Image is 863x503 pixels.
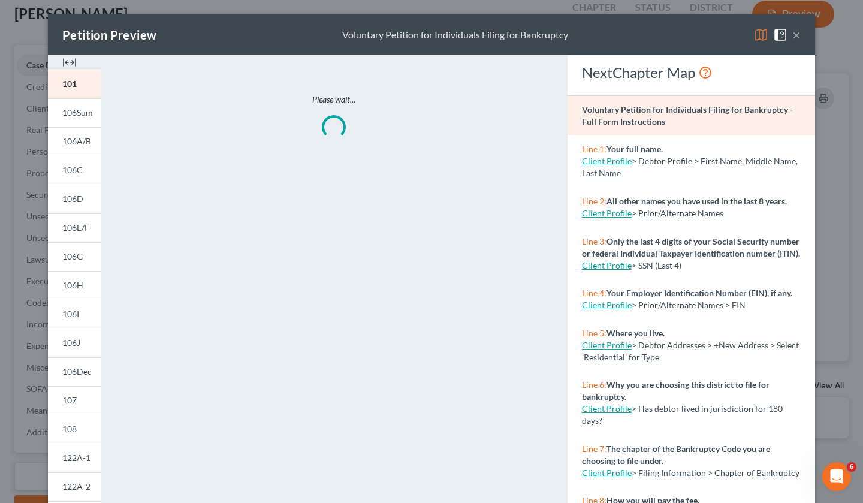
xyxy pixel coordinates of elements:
[792,28,801,42] button: ×
[582,104,793,126] strong: Voluntary Petition for Individuals Filing for Bankruptcy - Full Form Instructions
[62,366,92,377] span: 106Dec
[48,386,101,415] a: 107
[62,79,77,89] span: 101
[582,300,632,310] a: Client Profile
[48,98,101,127] a: 106Sum
[582,236,606,246] span: Line 3:
[62,481,90,492] span: 122A-2
[582,379,770,402] strong: Why you are choosing this district to file for bankruptcy.
[62,55,77,70] img: expand-e0f6d898513216a626fdd78e52531dac95497ffd26381d4c15ee2fc46db09dca.svg
[582,288,606,298] span: Line 4:
[606,196,787,206] strong: All other names you have used in the last 8 years.
[48,444,101,472] a: 122A-1
[582,156,798,178] span: > Debtor Profile > First Name, Middle Name, Last Name
[48,242,101,271] a: 106G
[62,26,156,43] div: Petition Preview
[48,127,101,156] a: 106A/B
[606,144,663,154] strong: Your full name.
[62,453,90,463] span: 122A-1
[151,94,517,106] p: Please wait...
[48,329,101,357] a: 106J
[632,260,681,270] span: > SSN (Last 4)
[822,462,851,491] iframe: Intercom live chat
[62,165,83,175] span: 106C
[582,63,801,82] div: NextChapter Map
[754,28,768,42] img: map-eea8200ae884c6f1103ae1953ef3d486a96c86aabb227e865a55264e3737af1f.svg
[582,208,632,218] a: Client Profile
[632,208,723,218] span: > Prior/Alternate Names
[606,288,792,298] strong: Your Employer Identification Number (EIN), if any.
[62,107,93,118] span: 106Sum
[582,468,632,478] a: Client Profile
[48,300,101,329] a: 106I
[582,236,800,258] strong: Only the last 4 digits of your Social Security number or federal Individual Taxpayer Identificati...
[62,309,79,319] span: 106I
[48,156,101,185] a: 106C
[632,300,746,310] span: > Prior/Alternate Names > EIN
[62,251,83,261] span: 106G
[48,185,101,213] a: 106D
[582,340,632,350] a: Client Profile
[62,395,77,405] span: 107
[582,328,606,338] span: Line 5:
[582,444,770,466] strong: The chapter of the Bankruptcy Code you are choosing to file under.
[48,357,101,386] a: 106Dec
[582,196,606,206] span: Line 2:
[632,468,799,478] span: > Filing Information > Chapter of Bankruptcy
[62,338,80,348] span: 106J
[582,144,606,154] span: Line 1:
[62,280,83,290] span: 106H
[342,28,568,42] div: Voluntary Petition for Individuals Filing for Bankruptcy
[48,70,101,98] a: 101
[582,340,799,362] span: > Debtor Addresses > +New Address > Select 'Residential' for Type
[847,462,856,472] span: 6
[62,424,77,434] span: 108
[582,379,606,390] span: Line 6:
[582,403,783,426] span: > Has debtor lived in jurisdiction for 180 days?
[62,194,83,204] span: 106D
[582,444,606,454] span: Line 7:
[582,260,632,270] a: Client Profile
[62,136,91,146] span: 106A/B
[582,156,632,166] a: Client Profile
[48,271,101,300] a: 106H
[606,328,665,338] strong: Where you live.
[48,213,101,242] a: 106E/F
[582,403,632,414] a: Client Profile
[48,415,101,444] a: 108
[773,28,787,42] img: help-close-5ba153eb36485ed6c1ea00a893f15db1cb9b99d6cae46e1a8edb6c62d00a1a76.svg
[48,472,101,501] a: 122A-2
[62,222,89,233] span: 106E/F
